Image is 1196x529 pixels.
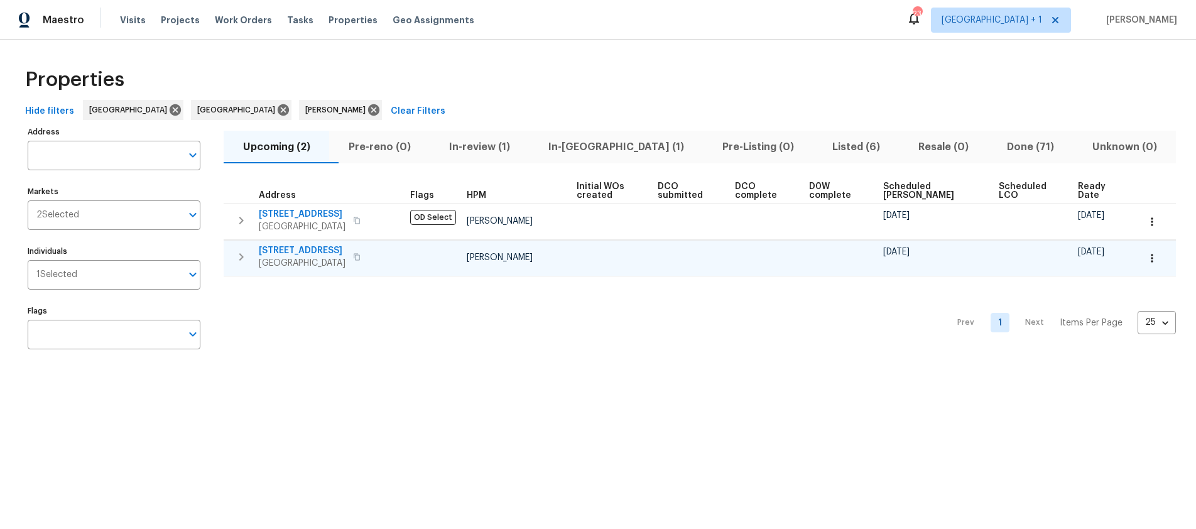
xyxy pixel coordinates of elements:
span: [DATE] [883,248,910,256]
button: Open [184,325,202,343]
span: Pre-reno (0) [337,138,422,156]
button: Hide filters [20,100,79,123]
div: [GEOGRAPHIC_DATA] [83,100,183,120]
div: 25 [1138,306,1176,339]
button: Open [184,266,202,283]
button: Open [184,206,202,224]
span: Geo Assignments [393,14,474,26]
div: [PERSON_NAME] [299,100,382,120]
span: [DATE] [1078,211,1104,220]
span: [PERSON_NAME] [1101,14,1177,26]
div: 23 [913,8,921,20]
span: Done (71) [995,138,1065,156]
p: Items Per Page [1060,317,1123,329]
span: Ready Date [1078,182,1117,200]
span: [STREET_ADDRESS] [259,244,345,257]
span: Resale (0) [906,138,980,156]
span: Visits [120,14,146,26]
span: [GEOGRAPHIC_DATA] [259,221,345,233]
div: [GEOGRAPHIC_DATA] [191,100,291,120]
span: [PERSON_NAME] [305,104,371,116]
a: Goto page 1 [991,313,1009,332]
span: DCO submitted [658,182,714,200]
span: OD Select [410,210,456,225]
span: Pre-Listing (0) [710,138,805,156]
span: Initial WOs created [577,182,636,200]
span: [GEOGRAPHIC_DATA] + 1 [942,14,1042,26]
span: In-[GEOGRAPHIC_DATA] (1) [536,138,695,156]
span: Hide filters [25,104,74,119]
span: Flags [410,191,434,200]
span: DCO complete [735,182,788,200]
span: 1 Selected [36,270,77,280]
span: [DATE] [883,211,910,220]
span: Projects [161,14,200,26]
nav: Pagination Navigation [945,284,1176,362]
span: Properties [25,74,124,86]
span: 2 Selected [36,210,79,221]
span: Unknown (0) [1080,138,1168,156]
button: Open [184,146,202,164]
label: Markets [28,188,200,195]
span: [PERSON_NAME] [467,217,533,226]
span: In-review (1) [437,138,521,156]
span: HPM [467,191,486,200]
span: [GEOGRAPHIC_DATA] [197,104,280,116]
span: Tasks [287,16,313,25]
label: Individuals [28,248,200,255]
span: [STREET_ADDRESS] [259,208,345,221]
span: [PERSON_NAME] [467,253,533,262]
span: Clear Filters [391,104,445,119]
span: Listed (6) [820,138,891,156]
span: [GEOGRAPHIC_DATA] [89,104,172,116]
span: Upcoming (2) [231,138,322,156]
span: Scheduled [PERSON_NAME] [883,182,978,200]
span: Properties [329,14,378,26]
span: Scheduled LCO [999,182,1057,200]
span: Work Orders [215,14,272,26]
span: [GEOGRAPHIC_DATA] [259,257,345,270]
span: Maestro [43,14,84,26]
button: Clear Filters [386,100,450,123]
label: Address [28,128,200,136]
span: [DATE] [1078,248,1104,256]
span: Address [259,191,296,200]
label: Flags [28,307,200,315]
span: D0W complete [809,182,862,200]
